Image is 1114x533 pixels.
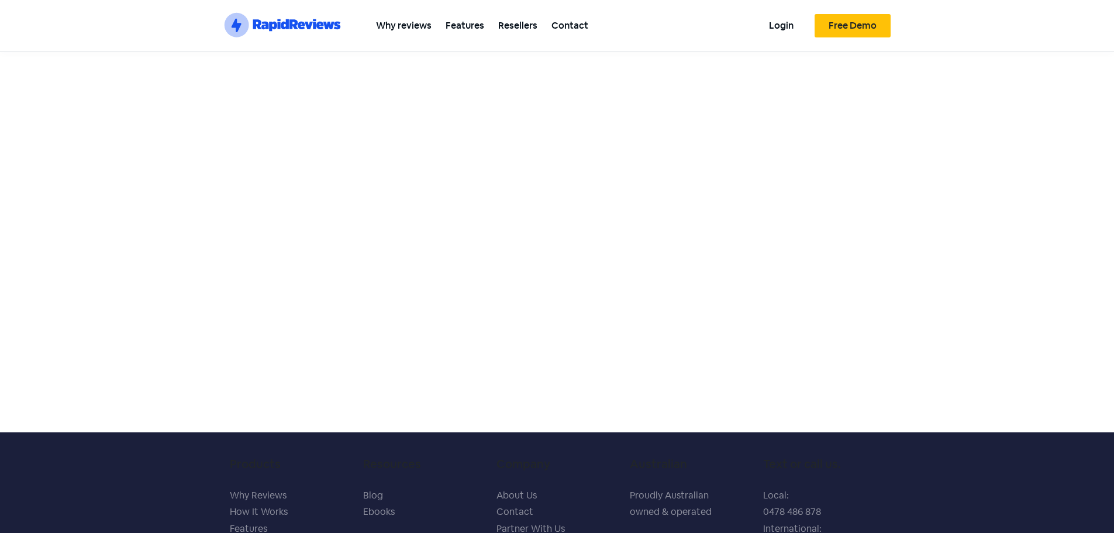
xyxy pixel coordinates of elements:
[363,506,395,518] a: Ebooks
[230,506,288,518] a: How It Works
[363,489,383,501] a: Blog
[763,457,885,471] h5: Text or call us.
[544,12,595,39] a: Contact
[230,457,351,471] h5: Products
[496,489,537,501] a: About Us
[829,21,877,30] span: Free Demo
[496,457,618,471] h5: Company
[496,506,533,518] a: Contact
[439,12,491,39] a: Features
[815,14,891,37] a: Free Demo
[230,489,287,501] a: Why Reviews
[491,12,544,39] a: Resellers
[630,457,751,471] h5: Australian
[630,487,751,521] p: Proudly Australian owned & operated
[363,457,485,471] h5: Resources
[762,12,801,39] a: Login
[369,12,439,39] a: Why reviews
